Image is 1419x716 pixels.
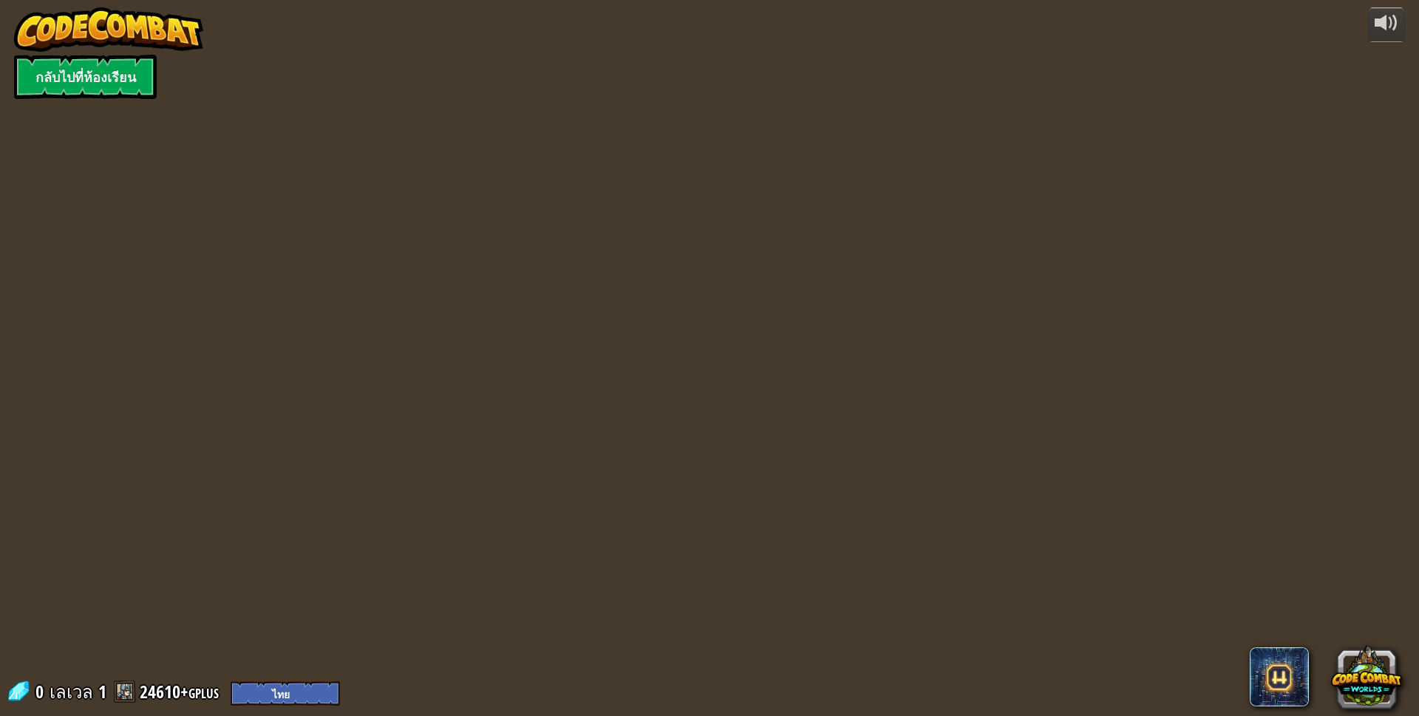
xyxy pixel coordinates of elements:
span: เลเวล [50,680,93,704]
span: 1 [98,680,106,703]
a: กลับไปที่ห้องเรียน [14,55,157,99]
button: ปรับระดับเสียง [1368,7,1405,42]
img: CodeCombat - Learn how to code by playing a game [14,7,203,52]
a: 24610+gplus [140,680,223,703]
span: 0 [35,680,48,703]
